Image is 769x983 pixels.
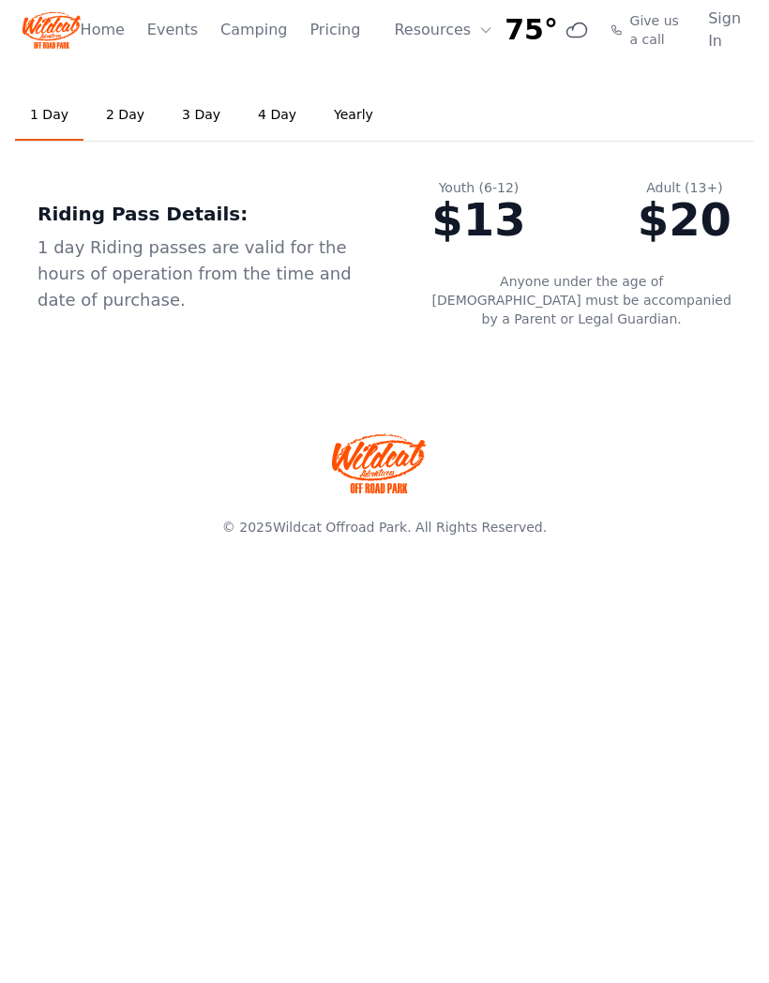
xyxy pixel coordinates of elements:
span: Give us a call [630,11,686,49]
a: Camping [220,19,287,41]
a: 4 Day [243,90,311,141]
span: © 2025 . All Rights Reserved. [222,520,547,535]
a: Home [81,19,125,41]
a: 3 Day [167,90,235,141]
a: Sign In [708,8,746,53]
button: Resources [383,11,505,49]
a: Pricing [309,19,360,41]
a: 1 Day [15,90,83,141]
div: $13 [431,197,525,242]
a: Events [147,19,198,41]
p: Anyone under the age of [DEMOGRAPHIC_DATA] must be accompanied by a Parent or Legal Guardian. [431,272,731,328]
a: Give us a call [611,11,686,49]
div: Youth (6-12) [431,178,525,197]
a: Yearly [319,90,388,141]
div: 1 day Riding passes are valid for the hours of operation from the time and date of purchase. [38,234,386,313]
div: $20 [638,197,731,242]
a: 2 Day [91,90,159,141]
img: Wildcat Offroad park [332,433,426,493]
div: Riding Pass Details: [38,201,386,227]
div: Adult (13+) [638,178,731,197]
img: Wildcat Logo [23,8,81,53]
span: 75° [505,13,558,47]
a: Wildcat Offroad Park [273,520,407,535]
